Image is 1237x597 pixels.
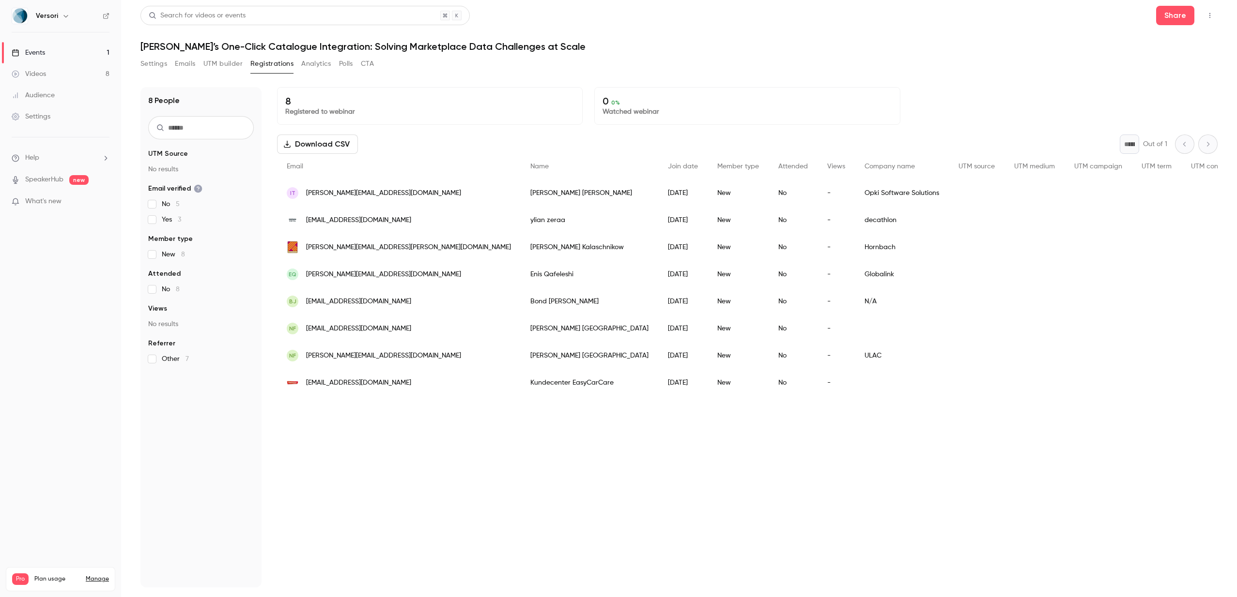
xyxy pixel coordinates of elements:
[855,179,949,207] div: Opki Software Solutions
[658,234,708,261] div: [DATE]
[611,99,620,106] span: 0 %
[818,369,855,396] div: -
[1014,163,1055,170] span: UTM medium
[521,261,658,288] div: Enis Qafeleshi
[708,234,769,261] div: New
[769,315,818,342] div: No
[521,288,658,315] div: Bond [PERSON_NAME]
[339,56,353,72] button: Polls
[176,201,180,208] span: 5
[658,207,708,234] div: [DATE]
[289,351,296,360] span: NF
[162,354,189,364] span: Other
[162,199,180,209] span: No
[162,250,185,259] span: New
[530,163,549,170] span: Name
[148,269,181,279] span: Attended
[818,234,855,261] div: -
[708,179,769,207] div: New
[148,184,202,194] span: Email verified
[140,56,167,72] button: Settings
[25,196,62,207] span: What's new
[287,163,303,170] span: Email
[140,41,1218,52] h1: [PERSON_NAME]’s One-Click Catalogue Integration: Solving Marketplace Data Challenges at Scale
[289,324,296,333] span: NF
[186,356,189,362] span: 7
[1156,6,1194,25] button: Share
[12,112,50,121] div: Settings
[306,242,511,253] span: [PERSON_NAME][EMAIL_ADDRESS][PERSON_NAME][DOMAIN_NAME]
[855,261,949,288] div: Globalink
[25,153,39,163] span: Help
[521,179,658,207] div: [PERSON_NAME] [PERSON_NAME]
[658,342,708,369] div: [DATE]
[855,342,949,369] div: ULAC
[12,8,28,24] img: Versori
[603,95,892,107] p: 0
[769,261,818,288] div: No
[12,153,109,163] li: help-dropdown-opener
[12,573,29,585] span: Pro
[658,179,708,207] div: [DATE]
[818,179,855,207] div: -
[521,234,658,261] div: [PERSON_NAME] Kalaschnikow
[658,369,708,396] div: [DATE]
[818,342,855,369] div: -
[521,207,658,234] div: ylian zeraa
[769,207,818,234] div: No
[148,319,254,329] p: No results
[717,163,759,170] span: Member type
[25,175,63,185] a: SpeakerHub
[36,11,58,21] h6: Versori
[285,107,574,117] p: Registered to webinar
[959,163,995,170] span: UTM source
[778,163,808,170] span: Attended
[769,288,818,315] div: No
[301,56,331,72] button: Analytics
[658,288,708,315] div: [DATE]
[818,315,855,342] div: -
[708,342,769,369] div: New
[287,241,298,253] img: hornbach.com
[521,369,658,396] div: Kundecenter EasyCarCare
[1142,163,1172,170] span: UTM term
[34,575,80,583] span: Plan usage
[149,11,246,21] div: Search for videos or events
[708,315,769,342] div: New
[12,69,46,79] div: Videos
[289,270,296,279] span: EQ
[178,216,181,223] span: 3
[769,179,818,207] div: No
[285,95,574,107] p: 8
[287,214,298,226] img: decathlon.com
[1074,163,1122,170] span: UTM campaign
[290,189,295,197] span: IT
[250,56,294,72] button: Registrations
[148,339,175,348] span: Referrer
[98,197,109,206] iframe: Noticeable Trigger
[148,149,254,364] section: facet-groups
[148,234,193,244] span: Member type
[818,261,855,288] div: -
[855,288,949,315] div: N/A
[708,207,769,234] div: New
[708,288,769,315] div: New
[148,304,167,313] span: Views
[865,163,915,170] span: Company name
[306,324,411,334] span: [EMAIL_ADDRESS][DOMAIN_NAME]
[148,164,254,174] p: No results
[12,90,55,100] div: Audience
[818,207,855,234] div: -
[855,234,949,261] div: Hornbach
[521,342,658,369] div: [PERSON_NAME] [GEOGRAPHIC_DATA]
[162,284,180,294] span: No
[277,134,358,154] button: Download CSV
[306,188,461,198] span: [PERSON_NAME][EMAIL_ADDRESS][DOMAIN_NAME]
[1191,163,1231,170] span: UTM content
[708,369,769,396] div: New
[289,297,296,306] span: BJ
[603,107,892,117] p: Watched webinar
[708,261,769,288] div: New
[658,315,708,342] div: [DATE]
[162,215,181,224] span: Yes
